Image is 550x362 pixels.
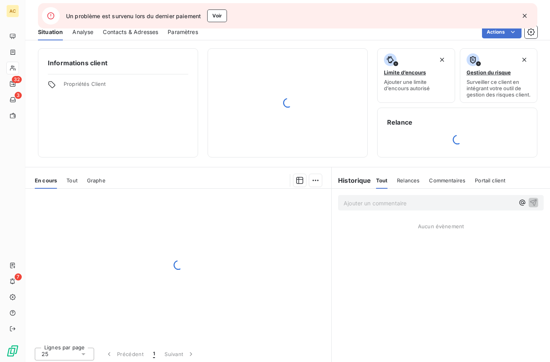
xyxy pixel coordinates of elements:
[429,177,465,184] span: Commentaires
[332,176,371,185] h6: Historique
[475,177,505,184] span: Portail client
[64,81,188,92] span: Propriétés Client
[48,58,188,68] h6: Informations client
[207,9,227,22] button: Voir
[460,48,538,103] button: Gestion du risqueSurveiller ce client en intégrant votre outil de gestion des risques client.
[6,5,19,17] div: AC
[418,223,464,229] span: Aucun évènement
[15,273,22,281] span: 7
[377,48,455,103] button: Limite d’encoursAjouter une limite d’encours autorisé
[467,69,511,76] span: Gestion du risque
[397,177,420,184] span: Relances
[66,12,201,20] span: Un problème est survenu lors du dernier paiement
[384,79,448,91] span: Ajouter une limite d’encours autorisé
[6,78,19,90] a: 32
[35,177,57,184] span: En cours
[384,69,426,76] span: Limite d’encours
[72,28,93,36] span: Analyse
[12,76,22,83] span: 32
[103,28,158,36] span: Contacts & Adresses
[153,350,155,358] span: 1
[168,28,198,36] span: Paramètres
[467,79,531,98] span: Surveiller ce client en intégrant votre outil de gestion des risques client.
[87,177,106,184] span: Graphe
[6,345,19,357] img: Logo LeanPay
[387,118,527,127] h6: Relance
[6,93,19,106] a: 3
[15,92,22,99] span: 3
[66,177,77,184] span: Tout
[42,350,48,358] span: 25
[38,28,63,36] span: Situation
[376,177,388,184] span: Tout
